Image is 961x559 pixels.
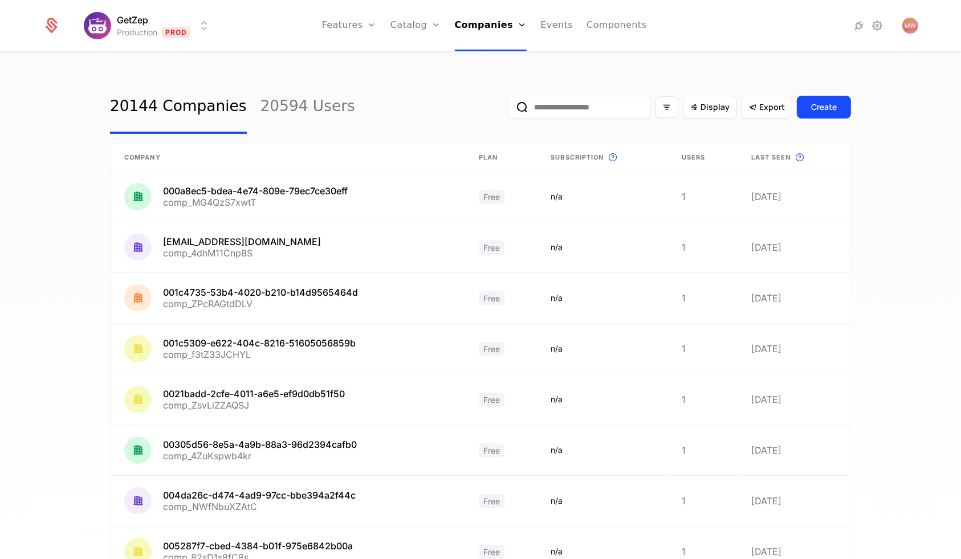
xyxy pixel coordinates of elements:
[260,80,355,134] a: 20594 Users
[162,27,191,38] span: Prod
[852,19,866,32] a: Integrations
[751,153,791,162] span: Last seen
[111,144,465,172] th: Company
[117,13,148,27] span: GetZep
[84,12,111,39] img: GetZep
[701,101,730,113] span: Display
[668,144,738,172] th: Users
[759,101,785,113] span: Export
[551,153,604,162] span: Subscription
[797,96,851,119] button: Create
[117,27,157,38] div: Production
[811,101,837,113] div: Create
[902,18,918,34] img: Matt Wood
[87,13,211,38] button: Select environment
[110,80,247,134] a: 20144 Companies
[683,96,737,119] button: Display
[742,96,792,119] button: Export
[902,18,918,34] button: Open user button
[655,96,678,118] button: Filter options
[870,19,884,32] a: Settings
[465,144,537,172] th: Plan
